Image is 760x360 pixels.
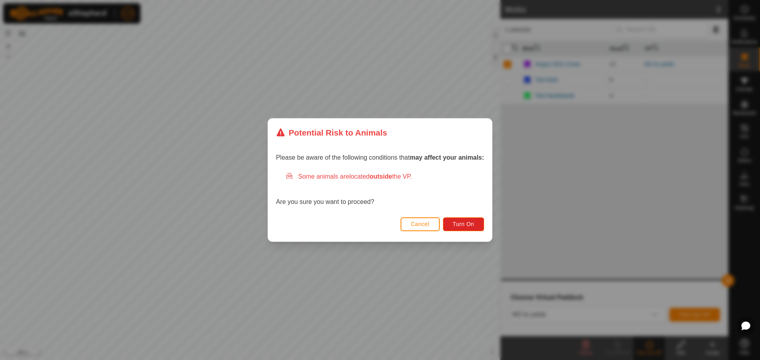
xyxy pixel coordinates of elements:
div: Are you sure you want to proceed? [276,172,484,207]
button: Cancel [401,217,440,231]
strong: outside [370,173,392,180]
button: Turn On [443,217,484,231]
div: Some animals are [285,172,484,181]
span: located the VP. [349,173,412,180]
span: Turn On [453,221,474,227]
span: Please be aware of the following conditions that [276,154,484,161]
div: Potential Risk to Animals [276,126,387,139]
strong: may affect your animals: [410,154,484,161]
span: Cancel [411,221,429,227]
